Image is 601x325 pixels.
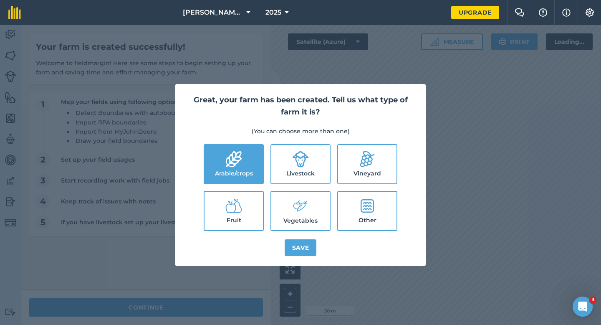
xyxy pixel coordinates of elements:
[8,6,21,19] img: fieldmargin Logo
[585,8,595,17] img: A cog icon
[285,239,317,256] button: Save
[271,145,330,183] label: Livestock
[338,192,396,230] label: Other
[515,8,525,17] img: Two speech bubbles overlapping with the left bubble in the forefront
[205,192,263,230] label: Fruit
[185,127,416,136] p: (You can choose more than one)
[185,94,416,118] h2: Great, your farm has been created. Tell us what type of farm it is?
[205,145,263,183] label: Arable/crops
[271,192,330,230] label: Vegetables
[183,8,243,18] span: [PERSON_NAME] & Sons
[265,8,281,18] span: 2025
[562,8,571,18] img: svg+xml;base64,PHN2ZyB4bWxucz0iaHR0cDovL3d3dy53My5vcmcvMjAwMC9zdmciIHdpZHRoPSIxNyIgaGVpZ2h0PSIxNy...
[451,6,499,19] a: Upgrade
[538,8,548,17] img: A question mark icon
[590,297,596,303] span: 3
[573,297,593,317] iframe: Intercom live chat
[338,145,396,183] label: Vineyard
